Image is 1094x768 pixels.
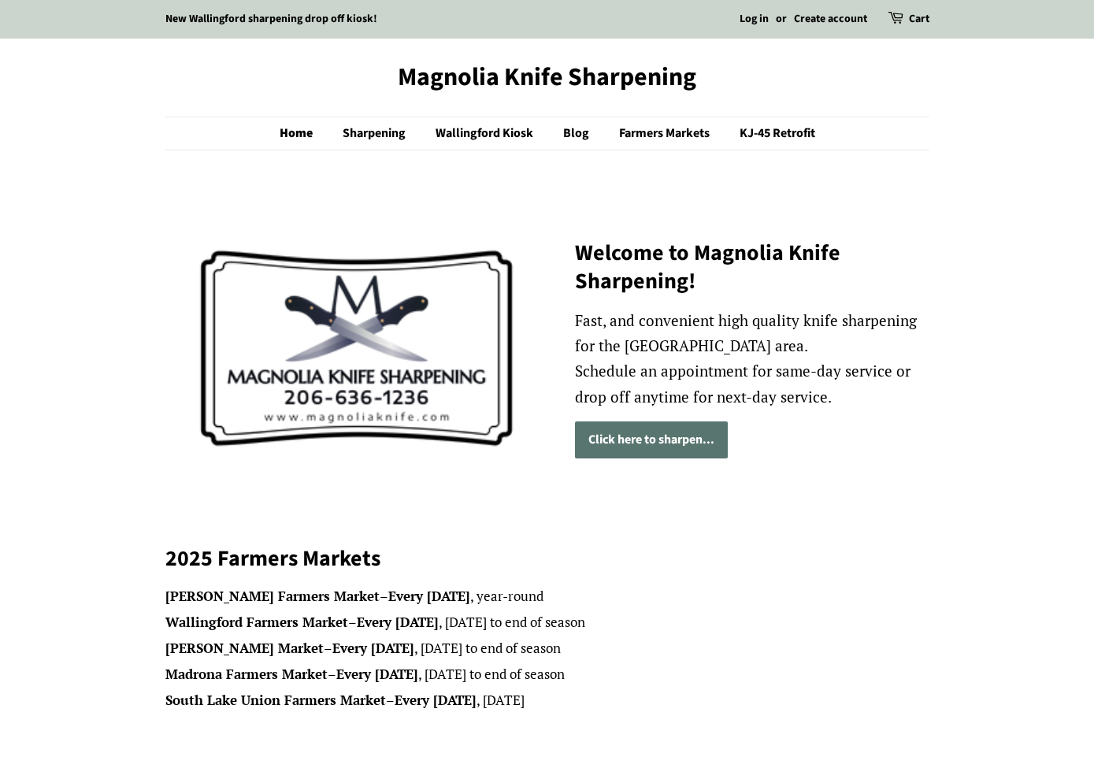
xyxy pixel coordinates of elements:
[575,421,728,458] a: Click here to sharpen...
[740,11,769,27] a: Log in
[607,117,725,150] a: Farmers Markets
[165,587,380,605] strong: [PERSON_NAME] Farmers Market
[165,613,348,631] strong: Wallingford Farmers Market
[165,611,929,634] li: – , [DATE] to end of season
[165,544,929,573] h2: 2025 Farmers Markets
[165,665,328,683] strong: Madrona Farmers Market
[280,117,328,150] a: Home
[165,689,929,712] li: – , [DATE]
[551,117,605,150] a: Blog
[357,613,439,631] strong: Every [DATE]
[336,665,418,683] strong: Every [DATE]
[388,587,470,605] strong: Every [DATE]
[909,10,929,29] a: Cart
[728,117,815,150] a: KJ-45 Retrofit
[165,637,929,660] li: – , [DATE] to end of season
[332,639,414,657] strong: Every [DATE]
[575,308,929,410] p: Fast, and convenient high quality knife sharpening for the [GEOGRAPHIC_DATA] area. Schedule an ap...
[165,585,929,608] li: – , year-round
[776,10,787,29] li: or
[165,11,377,27] a: New Wallingford sharpening drop off kiosk!
[575,239,929,296] h2: Welcome to Magnolia Knife Sharpening!
[395,691,477,709] strong: Every [DATE]
[165,639,324,657] strong: [PERSON_NAME] Market
[165,663,929,686] li: – , [DATE] to end of season
[794,11,867,27] a: Create account
[165,691,386,709] strong: South Lake Union Farmers Market
[165,62,929,92] a: Magnolia Knife Sharpening
[331,117,421,150] a: Sharpening
[424,117,549,150] a: Wallingford Kiosk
